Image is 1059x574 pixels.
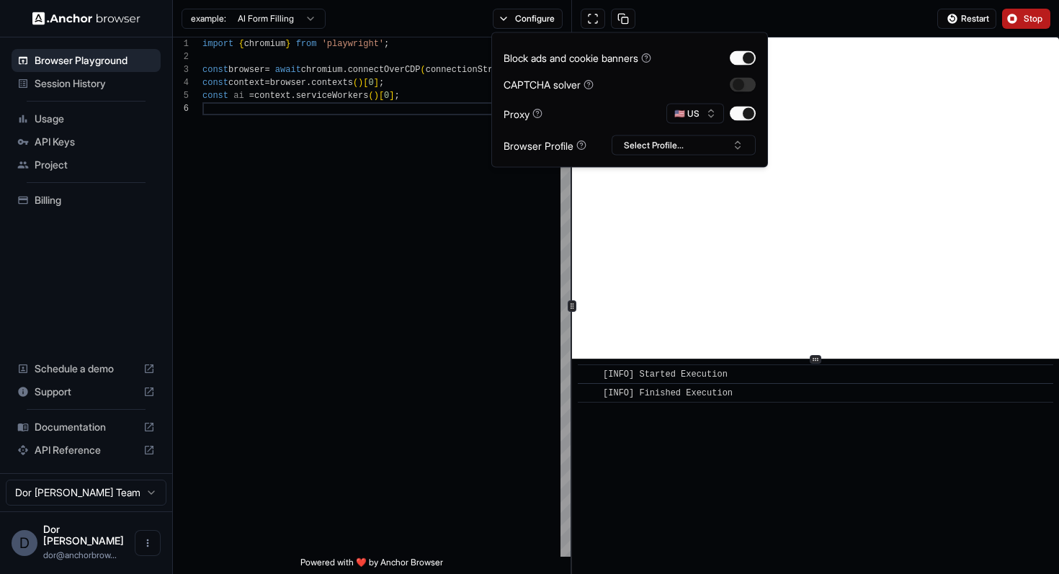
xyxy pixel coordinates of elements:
[374,78,379,88] span: ]
[35,193,155,207] span: Billing
[611,9,635,29] button: Copy session ID
[12,380,161,403] div: Support
[32,12,140,25] img: Anchor Logo
[264,78,269,88] span: =
[300,557,443,574] span: Powered with ❤️ by Anchor Browser
[43,550,117,560] span: dor@anchorbrowser.io
[937,9,996,29] button: Restart
[35,135,155,149] span: API Keys
[228,78,264,88] span: context
[173,50,189,63] div: 2
[12,357,161,380] div: Schedule a demo
[379,78,384,88] span: ;
[581,9,605,29] button: Open in full screen
[173,37,189,50] div: 1
[275,65,301,75] span: await
[348,65,421,75] span: connectOverCDP
[191,13,226,24] span: example:
[306,78,311,88] span: .
[395,91,400,101] span: ;
[421,65,426,75] span: (
[173,89,189,102] div: 5
[228,65,264,75] span: browser
[961,13,989,24] span: Restart
[12,416,161,439] div: Documentation
[264,65,269,75] span: =
[135,530,161,556] button: Open menu
[35,443,138,457] span: API Reference
[603,388,733,398] span: [INFO] Finished Execution
[238,39,243,49] span: {
[585,386,592,400] span: ​
[35,112,155,126] span: Usage
[35,420,138,434] span: Documentation
[35,362,138,376] span: Schedule a demo
[426,65,509,75] span: connectionString
[173,76,189,89] div: 4
[493,9,563,29] button: Configure
[173,63,189,76] div: 3
[35,53,155,68] span: Browser Playground
[12,153,161,176] div: Project
[353,78,358,88] span: (
[202,39,233,49] span: import
[603,369,728,380] span: [INFO] Started Execution
[12,130,161,153] div: API Keys
[666,104,724,124] button: 🇺🇸 US
[384,91,389,101] span: 0
[322,39,384,49] span: 'playwright'
[12,107,161,130] div: Usage
[585,367,592,382] span: ​
[374,91,379,101] span: )
[285,39,290,49] span: }
[202,91,228,101] span: const
[233,91,243,101] span: ai
[504,77,594,92] div: CAPTCHA solver
[504,138,586,153] div: Browser Profile
[202,78,228,88] span: const
[43,523,124,547] span: Dor Dankner
[384,39,389,49] span: ;
[35,76,155,91] span: Session History
[612,135,756,156] button: Select Profile...
[311,78,353,88] span: contexts
[389,91,394,101] span: ]
[301,65,343,75] span: chromium
[202,65,228,75] span: const
[35,385,138,399] span: Support
[12,530,37,556] div: D
[1002,9,1050,29] button: Stop
[249,91,254,101] span: =
[35,158,155,172] span: Project
[1024,13,1044,24] span: Stop
[254,91,290,101] span: context
[244,39,286,49] span: chromium
[12,72,161,95] div: Session History
[358,78,363,88] span: )
[290,91,295,101] span: .
[504,106,542,121] div: Proxy
[12,189,161,212] div: Billing
[504,50,651,66] div: Block ads and cookie banners
[296,39,317,49] span: from
[296,91,369,101] span: serviceWorkers
[379,91,384,101] span: [
[270,78,306,88] span: browser
[342,65,347,75] span: .
[12,439,161,462] div: API Reference
[363,78,368,88] span: [
[368,78,373,88] span: 0
[173,102,189,115] div: 6
[368,91,373,101] span: (
[12,49,161,72] div: Browser Playground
